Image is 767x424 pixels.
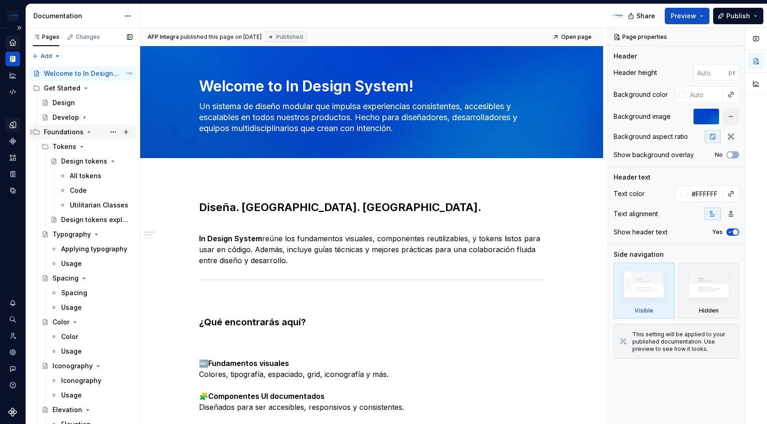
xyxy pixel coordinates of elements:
a: Invite team [5,329,20,343]
div: Get Started [29,81,136,95]
strong: Componentes UI documentados [208,392,325,401]
div: Usage [61,347,82,356]
a: Data sources [5,183,20,198]
a: Elevation [38,403,136,417]
div: Utilitarian Classes [70,201,128,210]
span: Share [636,11,655,21]
span: Open page [561,33,592,41]
img: AFP Integra [125,70,132,77]
input: Auto [693,64,729,81]
a: Code automation [5,85,20,99]
div: Color [61,332,78,341]
button: Add [29,50,63,63]
button: Share [623,8,661,24]
span: Preview [671,11,696,21]
p: px [729,69,735,76]
p: reúne los fundamentos visuales, componentes reutilizables, y tokens listos para usar en código. A... [199,222,544,266]
a: Settings [5,345,20,360]
a: Design tokens [5,117,20,132]
div: Design tokens [61,157,107,166]
button: Publish [713,8,763,24]
input: Auto [688,185,723,202]
div: Usage [61,303,82,312]
textarea: Welcome to In Design System! [197,75,542,97]
div: Visible [635,307,653,314]
a: Develop [38,110,136,125]
div: Usage [61,259,82,268]
div: Text color [614,189,645,198]
strong: Fundamentos visuales [208,359,289,368]
label: No [715,151,723,159]
a: Design tokens explained [47,212,136,227]
div: Text alignment [614,209,658,218]
div: Show header text [614,228,667,237]
div: Spacing [53,274,79,283]
textarea: Un sistema de diseño modular que impulsa experiencias consistentes, accesibles y escalables en to... [197,99,542,136]
span: Published [276,33,303,41]
div: Elevation [53,405,82,414]
div: Header height [614,68,657,77]
div: Typography [53,230,91,239]
a: Spacing [38,271,136,286]
div: Background image [614,112,671,121]
div: Tokens [53,142,76,151]
a: Spacing [47,286,136,300]
button: Search ⌘K [5,312,20,327]
a: Welcome to In Design System!AFP Integra [29,66,136,81]
div: Develop [53,113,79,122]
a: Components [5,134,20,148]
div: Iconography [53,361,93,371]
div: This setting will be applied to your published documentation. Use preview to see how it looks. [632,331,733,353]
a: Iconography [38,359,136,373]
div: Hidden [699,307,719,314]
div: Side navigation [614,250,664,259]
span: AFP Integra [147,33,179,41]
div: Spacing [61,288,87,297]
div: Welcome to In Design System! [44,69,119,78]
span: Add [41,53,52,60]
a: Color [38,315,136,329]
div: Get Started [44,84,80,93]
button: Preview [665,8,709,24]
button: Expand sidebar [13,21,26,34]
div: Visible [614,263,675,318]
div: Design tokens explained [61,215,131,224]
div: Iconography [61,376,101,385]
div: Changes [76,33,100,41]
a: Design tokens [47,154,136,169]
div: Pages [33,33,59,41]
div: All tokens [70,171,101,180]
svg: Supernova Logo [8,408,17,417]
a: Analytics [5,68,20,83]
a: Iconography [47,373,136,388]
img: 69f8bcad-285c-4300-a638-f7ea42da48ef.png [7,11,18,21]
div: Hidden [678,263,740,318]
img: AFP Integra [612,11,623,21]
a: Color [47,329,136,344]
strong: Diseña. [GEOGRAPHIC_DATA]. [GEOGRAPHIC_DATA]. [199,201,481,214]
a: Documentation [5,52,20,66]
strong: ¿Qué encontrarás aquí? [199,317,306,328]
div: Tokens [38,139,136,154]
a: Home [5,35,20,50]
a: Assets [5,150,20,165]
a: Design [38,95,136,110]
div: Foundations [29,125,136,139]
a: Utilitarian Classes [55,198,136,212]
div: Background color [614,90,668,99]
div: published this page on [DATE] [180,33,262,41]
a: Storybook stories [5,167,20,181]
button: Notifications [5,296,20,310]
